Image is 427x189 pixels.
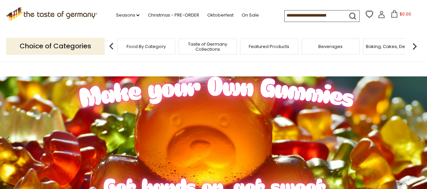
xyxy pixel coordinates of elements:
a: Featured Products [249,44,289,49]
a: Oktoberfest [207,11,233,19]
a: Baking, Cakes, Desserts [366,44,418,49]
span: $0.00 [399,11,411,17]
img: previous arrow [105,40,118,53]
a: Taste of Germany Collections [181,42,235,52]
a: Beverages [318,44,343,49]
a: Seasons [116,11,139,19]
p: Choice of Categories [6,38,105,54]
a: Christmas - PRE-ORDER [148,11,199,19]
a: Food By Category [127,44,166,49]
a: On Sale [241,11,259,19]
button: $0.00 [386,10,415,20]
img: next arrow [408,40,421,53]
